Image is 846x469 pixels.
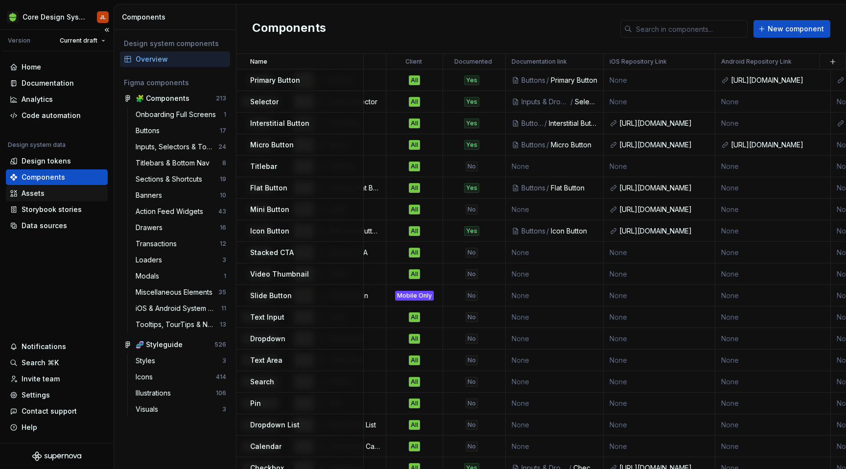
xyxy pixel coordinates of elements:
td: None [604,156,715,177]
a: Storybook stories [6,202,108,217]
a: Settings [6,387,108,403]
div: [URL][DOMAIN_NAME] [731,75,824,85]
div: 8 [222,159,226,167]
p: Selector [250,97,279,107]
td: None [506,285,604,306]
div: Styles [136,356,159,366]
div: All [409,312,420,322]
div: / [545,75,551,85]
td: None [506,436,604,457]
div: Buttons [521,140,545,150]
a: Sections & Shortcuts19 [132,171,230,187]
div: [URL][DOMAIN_NAME] [619,140,709,150]
a: Analytics [6,92,108,107]
div: 17 [220,127,226,135]
td: None [506,393,604,414]
div: Buttons [521,183,545,193]
div: Overview [136,54,226,64]
td: None [715,414,831,436]
div: Storybook stories [22,205,82,214]
td: None [604,70,715,91]
div: All [409,442,420,451]
div: Mobile Only [395,291,434,301]
a: Banners10 [132,188,230,203]
div: 10 [220,191,226,199]
div: Notifications [22,342,66,352]
td: None [715,436,831,457]
p: Search [250,377,274,387]
div: No [466,399,478,408]
div: 35 [218,288,226,296]
div: Yes [464,140,479,150]
p: Stacked CTA [250,248,294,258]
div: Selectors [575,97,597,107]
div: Icon Button [551,226,597,236]
div: Settings [22,390,50,400]
input: Search in components... [632,20,748,38]
div: 12 [220,240,226,248]
p: Client [405,58,422,66]
img: 236da360-d76e-47e8-bd69-d9ae43f958f1.png [7,11,19,23]
td: None [715,242,831,263]
div: All [409,183,420,193]
div: Sections & Shortcuts [136,174,206,184]
div: iOS & Android System Components [136,304,221,313]
div: All [409,377,420,387]
div: Drawers [136,223,166,233]
div: 3 [222,405,226,413]
td: None [604,393,715,414]
td: None [715,350,831,371]
div: Yes [464,226,479,236]
div: [URL][DOMAIN_NAME] [619,226,709,236]
a: 🧩 Components213 [120,91,230,106]
p: Dropdown List [250,420,300,430]
div: All [409,97,420,107]
p: Text Input [250,312,284,322]
div: Modals [136,271,163,281]
td: None [604,436,715,457]
div: Search ⌘K [22,358,59,368]
button: Core Design SystemJL [2,6,112,27]
a: Icons414 [132,369,230,385]
td: None [604,285,715,306]
div: 213 [216,94,226,102]
div: Components [22,172,65,182]
a: Titlebars & Bottom Nav8 [132,155,230,171]
div: 🧩 Components [136,94,189,103]
div: All [409,226,420,236]
td: None [715,199,831,220]
a: Overview [120,51,230,67]
p: Pin [250,399,261,408]
div: / [545,226,551,236]
div: JL [100,13,106,21]
div: Inputs, Selectors & Toggles [136,142,218,152]
div: Inputs & Dropdowns [521,97,569,107]
td: None [506,306,604,328]
a: Action Feed Widgets43 [132,204,230,219]
div: 1 [224,111,226,118]
p: Slide Button [250,291,292,301]
div: Buttons [521,75,545,85]
a: Loaders3 [132,252,230,268]
td: None [506,414,604,436]
p: Micro Button [250,140,294,150]
button: Help [6,420,108,435]
a: Tooltips, TourTips & Notes13 [132,317,230,332]
div: 1 [224,272,226,280]
td: None [715,393,831,414]
div: All [409,420,420,430]
div: Analytics [22,94,53,104]
div: No [466,248,478,258]
div: Buttons [521,118,543,128]
div: Figma components [124,78,226,88]
div: Code automation [22,111,81,120]
button: Collapse sidebar [100,23,114,37]
td: None [715,91,831,113]
button: New component [753,20,830,38]
a: iOS & Android System Components11 [132,301,230,316]
p: iOS Repository Link [610,58,667,66]
a: Documentation [6,75,108,91]
a: Modals1 [132,268,230,284]
div: Icons [136,372,157,382]
p: Name [250,58,267,66]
